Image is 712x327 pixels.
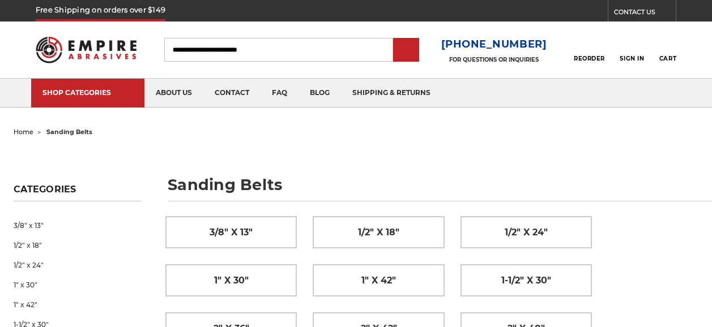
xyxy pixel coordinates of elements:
[505,223,548,242] span: 1/2" x 24"
[36,30,137,70] img: Empire Abrasives
[341,79,442,107] a: shipping & returns
[574,55,605,62] span: Reorder
[620,55,644,62] span: Sign In
[31,79,144,107] a: SHOP CATEGORIES
[461,265,591,296] a: 1-1/2" x 30"
[461,217,591,248] a: 1/2" x 24"
[166,217,296,248] a: 3/8" x 13"
[14,275,141,295] a: 1" x 30"
[614,6,676,21] a: CONTACT US
[14,255,141,275] a: 1/2" x 24"
[144,79,203,107] a: about us
[42,88,133,97] div: SHOP CATEGORIES
[166,265,296,296] a: 1" x 30"
[501,271,551,290] span: 1-1/2" x 30"
[659,55,676,62] span: Cart
[210,223,253,242] span: 3/8" x 13"
[441,36,547,53] a: [PHONE_NUMBER]
[14,184,141,201] h5: Categories
[14,295,141,315] a: 1" x 42"
[313,217,444,248] a: 1/2" x 18"
[441,56,547,63] p: FOR QUESTIONS OR INQUIRIES
[395,39,417,62] input: Submit
[14,235,141,255] a: 1/2" x 18"
[358,223,399,242] span: 1/2" x 18"
[261,79,299,107] a: faq
[361,271,396,290] span: 1" x 42"
[574,37,605,62] a: Reorder
[14,128,33,136] a: home
[313,265,444,296] a: 1" x 42"
[214,271,249,290] span: 1" x 30"
[203,79,261,107] a: contact
[299,79,341,107] a: blog
[46,128,92,136] span: sanding belts
[14,216,141,235] a: 3/8" x 13"
[659,37,676,62] a: Cart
